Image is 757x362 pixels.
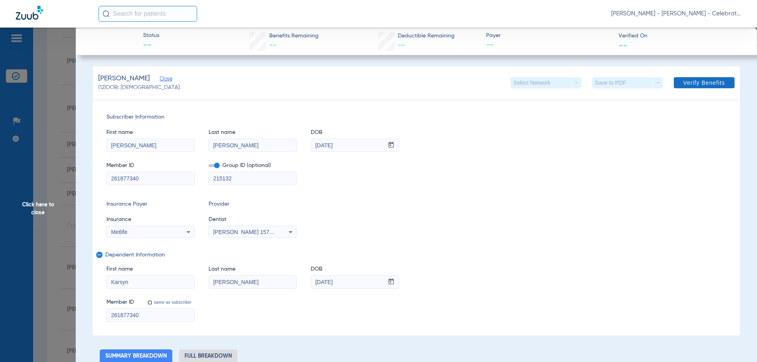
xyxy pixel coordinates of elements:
[619,41,627,49] span: --
[96,252,101,261] mat-icon: remove
[209,200,297,208] span: Provider
[106,265,195,273] span: First name
[143,32,159,40] span: Status
[718,324,757,362] iframe: Chat Widget
[106,113,726,121] span: Subscriber Information
[269,42,276,49] span: --
[106,215,195,224] span: Insurance
[311,128,399,137] span: DOB
[160,76,167,84] span: Close
[16,6,43,20] img: Zuub Logo
[103,10,110,17] img: Search Icon
[683,80,725,86] span: Verify Benefits
[99,6,197,22] input: Search for patients
[398,42,405,49] span: --
[106,128,195,137] span: First name
[143,40,159,51] span: --
[619,32,744,40] span: Verified On
[311,265,399,273] span: DOB
[98,84,180,92] span: (12) DOB: [DEMOGRAPHIC_DATA]
[106,200,195,208] span: Insurance Payer
[384,139,399,152] button: Open calendar
[486,40,612,50] span: --
[486,32,612,40] span: Payer
[105,252,725,258] span: Dependent Information
[209,162,297,170] span: Group ID (optional)
[384,276,399,288] button: Open calendar
[209,128,297,137] span: Last name
[674,77,735,88] button: Verify Benefits
[611,10,741,18] span: [PERSON_NAME] - [PERSON_NAME] - Celebration Pediatric Dentistry
[106,298,134,306] span: Member ID
[111,229,127,235] span: Metlife
[106,162,195,170] span: Member ID
[398,32,455,40] span: Deductible Remaining
[98,74,150,84] span: [PERSON_NAME]
[209,215,297,224] span: Dentist
[209,265,297,273] span: Last name
[269,32,319,40] span: Benefits Remaining
[153,299,192,305] label: same as subscriber
[213,229,291,235] span: [PERSON_NAME] 1578876595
